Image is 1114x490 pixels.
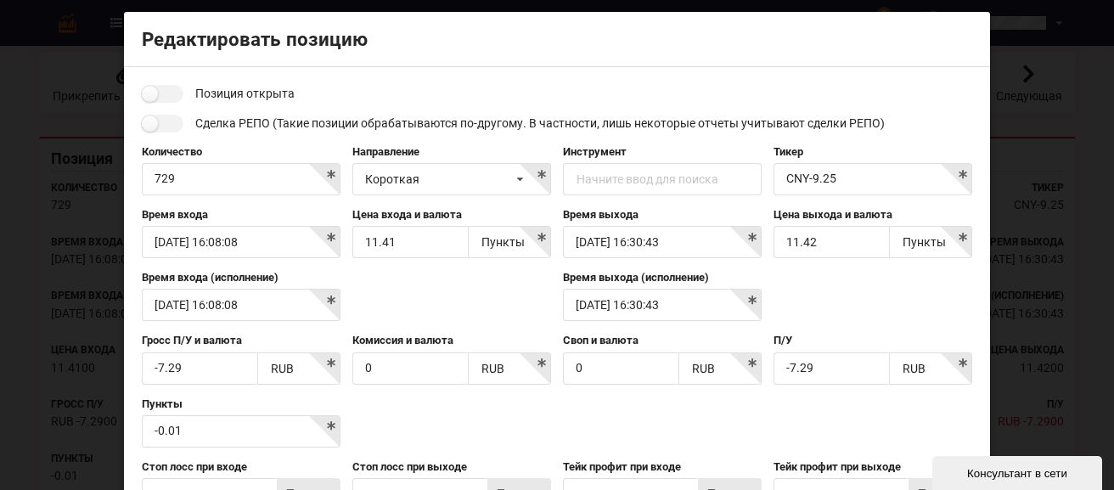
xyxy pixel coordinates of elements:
[142,85,295,103] label: Позиция открыта
[352,144,551,160] label: Направление
[142,115,885,132] label: Сделка РЕПО (Такие позиции обрабатываются по-другому. В частности, лишь некоторые отчеты учитываю...
[365,173,419,185] div: Короткая
[142,459,340,475] label: Стоп лосс при входе
[774,459,972,475] label: Тейк профит при выходе
[271,363,294,375] div: RUB
[692,363,715,375] div: RUB
[142,207,340,222] label: Время входа
[481,236,525,248] div: Пункты
[774,144,972,160] label: Тикер
[563,459,762,475] label: Тейк профит при входе
[932,453,1106,490] iframe: chat widget
[774,207,972,222] label: Цена выхода и валюта
[124,12,990,67] div: Редактировать позицию
[774,333,972,348] label: П/У
[903,363,926,375] div: RUB
[563,144,762,160] label: Инструмент
[563,333,762,348] label: Своп и валюта
[142,144,340,160] label: Количество
[563,270,762,285] label: Время выхода (исполнение)
[142,270,340,285] label: Время входа (исполнение)
[563,207,762,222] label: Время выхода
[577,173,718,185] div: Начните ввод для поиска
[352,333,551,348] label: Комиссия и валюта
[142,397,340,412] label: Пункты
[903,236,946,248] div: Пункты
[142,333,340,348] label: Гросс П/У и валюта
[352,207,551,222] label: Цена входа и валюта
[352,459,551,475] label: Стоп лосс при выходе
[481,363,504,375] div: RUB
